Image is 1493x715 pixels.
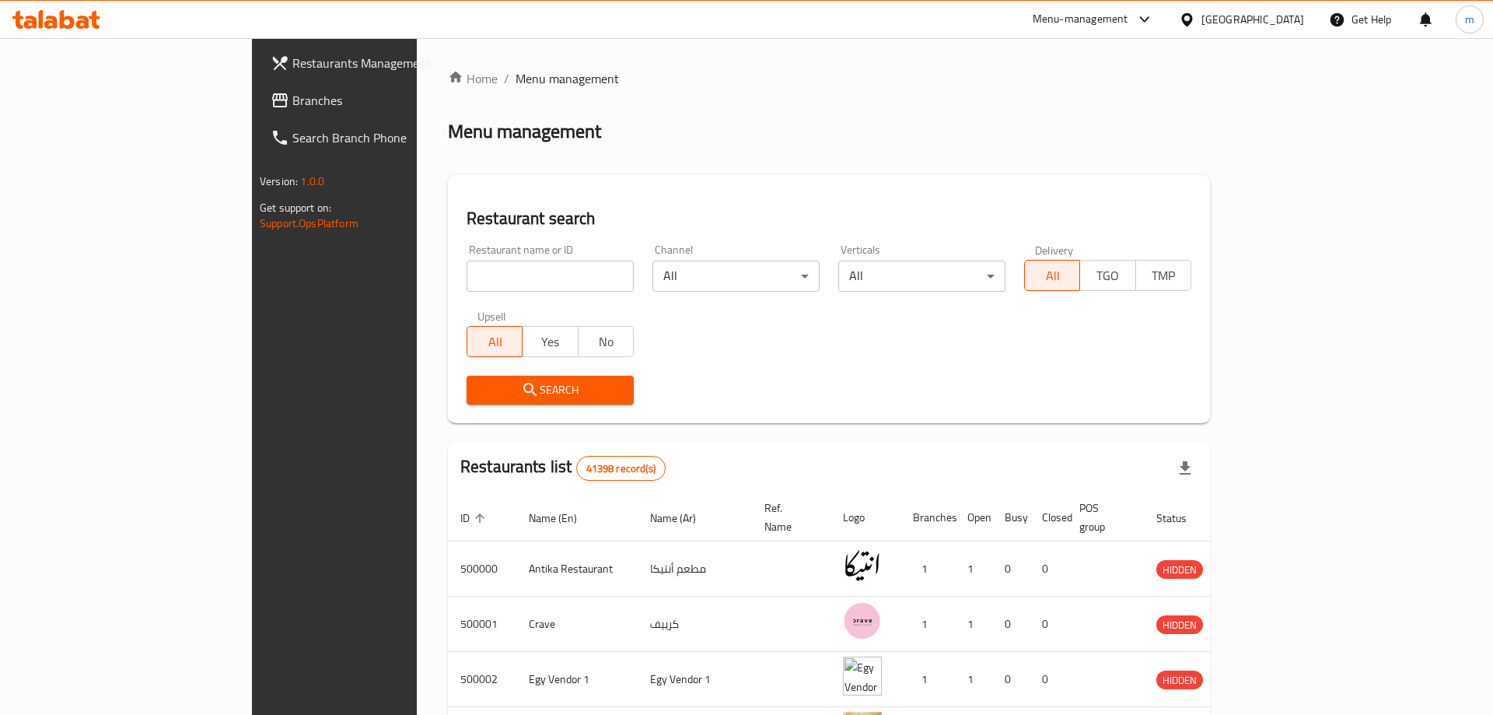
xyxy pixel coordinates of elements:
[477,310,506,321] label: Upsell
[1086,265,1129,287] span: TGO
[638,542,752,597] td: مطعم أنتيكا
[260,198,331,218] span: Get support on:
[900,652,955,707] td: 1
[1033,10,1128,29] div: Menu-management
[448,69,1210,88] nav: breadcrumb
[1035,244,1074,255] label: Delivery
[955,542,992,597] td: 1
[467,326,523,357] button: All
[504,69,509,88] li: /
[900,494,955,542] th: Branches
[260,213,358,233] a: Support.OpsPlatform
[652,261,820,292] div: All
[1030,652,1067,707] td: 0
[258,44,502,82] a: Restaurants Management
[1079,499,1125,536] span: POS group
[1156,560,1203,579] div: HIDDEN
[1156,671,1203,689] span: HIDDEN
[467,261,634,292] input: Search for restaurant name or ID..
[300,171,324,191] span: 1.0.0
[843,657,882,696] img: Egy Vendor 1
[258,82,502,119] a: Branches
[838,261,1005,292] div: All
[955,652,992,707] td: 1
[577,461,665,476] span: 41398 record(s)
[292,54,489,72] span: Restaurants Management
[448,119,601,144] h2: Menu management
[992,494,1030,542] th: Busy
[479,380,621,400] span: Search
[992,542,1030,597] td: 0
[900,542,955,597] td: 1
[516,597,638,652] td: Crave
[578,326,634,357] button: No
[992,597,1030,652] td: 0
[1030,542,1067,597] td: 0
[638,652,752,707] td: Egy Vendor 1
[1135,260,1191,291] button: TMP
[467,376,634,405] button: Search
[955,494,992,542] th: Open
[460,455,666,481] h2: Restaurants list
[1031,265,1074,287] span: All
[843,546,882,585] img: Antika Restaurant
[467,207,1191,230] h2: Restaurant search
[1156,671,1203,689] div: HIDDEN
[1030,597,1067,652] td: 0
[576,456,666,481] div: Total records count
[830,494,900,542] th: Logo
[1156,561,1203,579] span: HIDDEN
[1156,615,1203,634] div: HIDDEN
[1156,616,1203,634] span: HIDDEN
[955,597,992,652] td: 1
[900,597,955,652] td: 1
[1024,260,1080,291] button: All
[650,509,716,527] span: Name (Ar)
[992,652,1030,707] td: 0
[1030,494,1067,542] th: Closed
[529,509,597,527] span: Name (En)
[1156,509,1207,527] span: Status
[638,597,752,652] td: كرييف
[516,652,638,707] td: Egy Vendor 1
[292,91,489,110] span: Branches
[516,69,619,88] span: Menu management
[516,542,638,597] td: Antika Restaurant
[292,128,489,147] span: Search Branch Phone
[260,171,298,191] span: Version:
[1166,450,1204,487] div: Export file
[460,509,490,527] span: ID
[258,119,502,156] a: Search Branch Phone
[843,601,882,640] img: Crave
[764,499,812,536] span: Ref. Name
[529,331,572,353] span: Yes
[1079,260,1135,291] button: TGO
[1465,11,1474,28] span: m
[522,326,578,357] button: Yes
[474,331,516,353] span: All
[585,331,628,353] span: No
[1201,11,1304,28] div: [GEOGRAPHIC_DATA]
[1142,265,1185,287] span: TMP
